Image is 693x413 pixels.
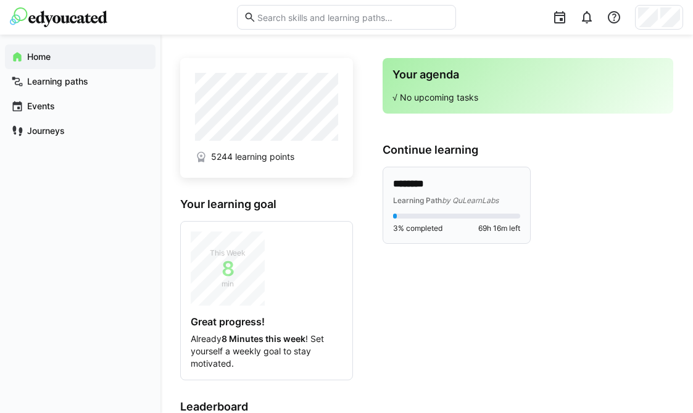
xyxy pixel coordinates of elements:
p: √ No upcoming tasks [392,91,663,104]
span: 69h 16m left [478,223,520,233]
h3: Your learning goal [180,198,353,211]
span: Learning Path [393,196,442,205]
span: by QuLearnLabs [442,196,499,205]
span: 5244 learning points [211,151,294,163]
h3: Continue learning [383,143,673,157]
h3: Your agenda [392,68,663,81]
input: Search skills and learning paths… [256,12,449,23]
p: Already ! Set yourself a weekly goal to stay motivated. [191,333,342,370]
span: 3% completed [393,223,442,233]
h4: Great progress! [191,315,342,328]
strong: 8 Minutes this week [222,333,305,344]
